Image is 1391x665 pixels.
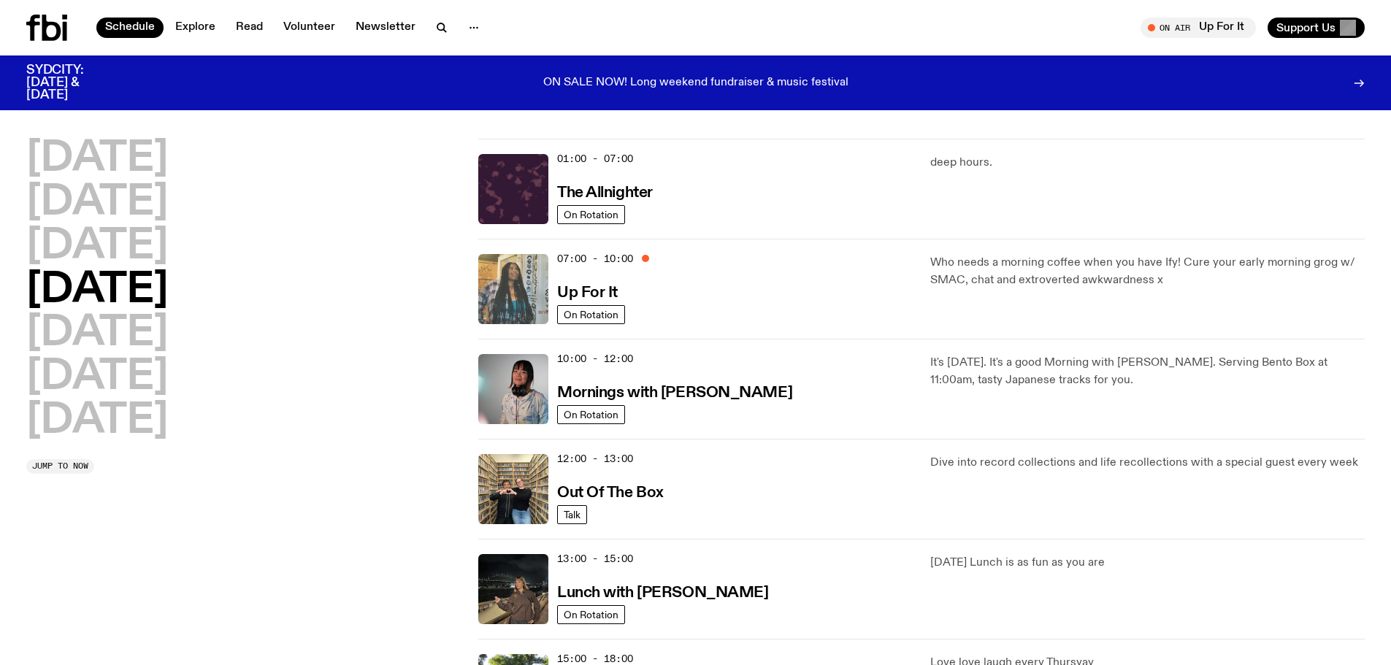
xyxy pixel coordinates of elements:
span: Support Us [1276,21,1336,34]
a: On Rotation [557,605,625,624]
button: On AirUp For It [1141,18,1256,38]
button: Support Us [1268,18,1365,38]
button: [DATE] [26,226,168,267]
a: Newsletter [347,18,424,38]
span: On Rotation [564,209,618,220]
a: On Rotation [557,205,625,224]
a: Mornings with [PERSON_NAME] [557,383,792,401]
p: Dive into record collections and life recollections with a special guest every week [930,454,1365,472]
button: [DATE] [26,270,168,311]
a: Explore [166,18,224,38]
img: Ify - a Brown Skin girl with black braided twists, looking up to the side with her tongue stickin... [478,254,548,324]
a: Talk [557,505,587,524]
h3: Mornings with [PERSON_NAME] [557,385,792,401]
a: The Allnighter [557,182,653,201]
span: Talk [564,509,580,520]
p: ON SALE NOW! Long weekend fundraiser & music festival [543,77,848,90]
h3: The Allnighter [557,185,653,201]
span: 10:00 - 12:00 [557,352,633,366]
a: On Rotation [557,305,625,324]
button: [DATE] [26,313,168,354]
h3: SYDCITY: [DATE] & [DATE] [26,64,120,101]
a: Lunch with [PERSON_NAME] [557,583,768,601]
h3: Lunch with [PERSON_NAME] [557,585,768,601]
span: On Rotation [564,609,618,620]
h3: Up For It [557,285,618,301]
p: [DATE] Lunch is as fun as you are [930,554,1365,572]
span: On Rotation [564,409,618,420]
span: 07:00 - 10:00 [557,252,633,266]
button: [DATE] [26,182,168,223]
a: Schedule [96,18,164,38]
p: It's [DATE]. It's a good Morning with [PERSON_NAME]. Serving Bento Box at 11:00am, tasty Japanese... [930,354,1365,389]
h3: Out Of The Box [557,485,664,501]
a: Read [227,18,272,38]
a: Out Of The Box [557,483,664,501]
a: Up For It [557,282,618,301]
button: [DATE] [26,401,168,442]
span: 12:00 - 13:00 [557,452,633,466]
span: 13:00 - 15:00 [557,552,633,566]
img: Matt and Kate stand in the music library and make a heart shape with one hand each. [478,454,548,524]
span: Jump to now [32,462,88,470]
span: 01:00 - 07:00 [557,152,633,166]
a: On Rotation [557,405,625,424]
img: Izzy Page stands above looking down at Opera Bar. She poses in front of the Harbour Bridge in the... [478,554,548,624]
img: Kana Frazer is smiling at the camera with her head tilted slightly to her left. She wears big bla... [478,354,548,424]
button: Jump to now [26,459,94,474]
span: On Rotation [564,309,618,320]
p: deep hours. [930,154,1365,172]
p: Who needs a morning coffee when you have Ify! Cure your early morning grog w/ SMAC, chat and extr... [930,254,1365,289]
button: [DATE] [26,139,168,180]
button: [DATE] [26,357,168,398]
a: Volunteer [275,18,344,38]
